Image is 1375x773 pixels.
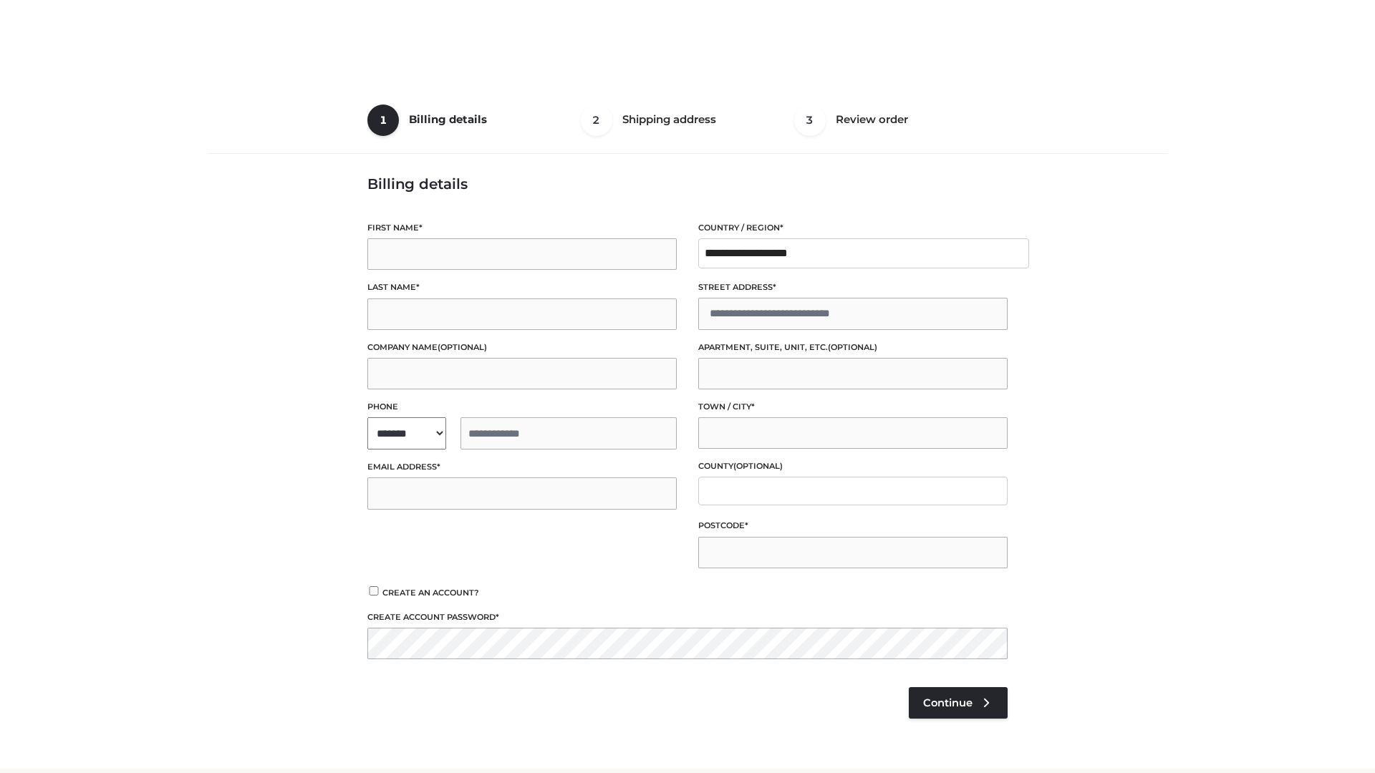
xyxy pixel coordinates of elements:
span: Billing details [409,112,487,126]
label: Last name [367,281,677,294]
a: Continue [909,687,1008,719]
span: Continue [923,696,973,709]
span: 2 [581,104,612,136]
label: First name [367,221,677,235]
span: (optional) [438,342,487,352]
label: Postcode [698,519,1008,533]
label: Email address [367,460,677,474]
span: Create an account? [382,588,479,598]
input: Create an account? [367,586,380,595]
span: 1 [367,104,399,136]
span: Review order [836,112,908,126]
span: (optional) [733,461,783,471]
label: Phone [367,400,677,414]
label: Apartment, suite, unit, etc. [698,341,1008,354]
h3: Billing details [367,175,1008,193]
span: Shipping address [622,112,716,126]
label: Company name [367,341,677,354]
label: Town / City [698,400,1008,414]
label: Country / Region [698,221,1008,235]
label: Street address [698,281,1008,294]
label: Create account password [367,611,1008,624]
span: 3 [794,104,826,136]
span: (optional) [828,342,877,352]
label: County [698,460,1008,473]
